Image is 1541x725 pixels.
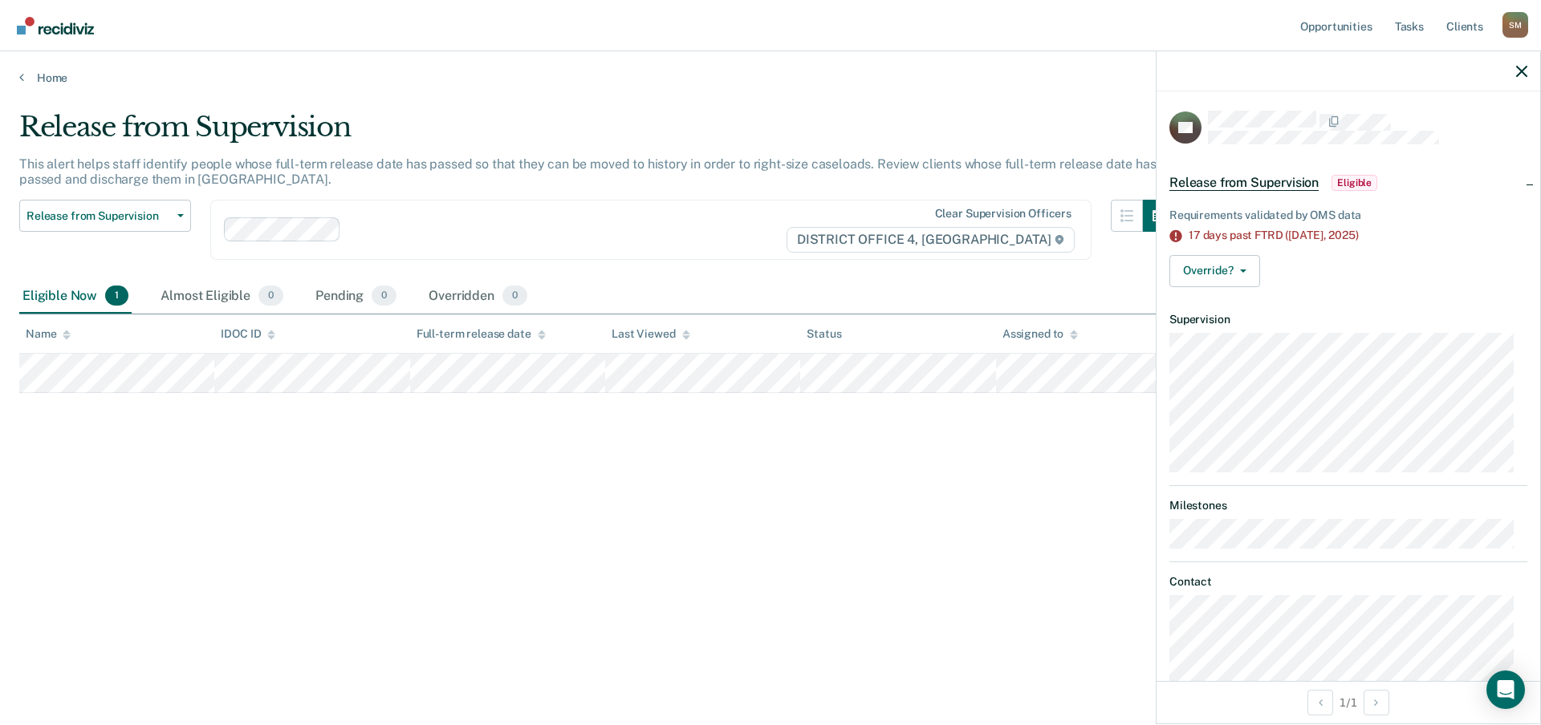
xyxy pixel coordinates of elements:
[1169,175,1319,191] span: Release from Supervision
[1169,575,1527,589] dt: Contact
[312,279,400,314] div: Pending
[1189,229,1527,242] div: 17 days past FTRD ([DATE],
[19,156,1156,187] p: This alert helps staff identify people whose full-term release date has passed so that they can b...
[19,111,1175,156] div: Release from Supervision
[1332,175,1377,191] span: Eligible
[1364,690,1389,715] button: Next Opportunity
[425,279,531,314] div: Overridden
[17,17,94,34] img: Recidiviz
[417,327,546,341] div: Full-term release date
[1169,499,1527,512] dt: Milestones
[1157,157,1540,209] div: Release from SupervisionEligible
[1002,327,1078,341] div: Assigned to
[1502,12,1528,38] div: S M
[221,327,275,341] div: IDOC ID
[1328,229,1358,241] span: 2025)
[807,327,841,341] div: Status
[612,327,689,341] div: Last Viewed
[372,286,396,306] span: 0
[787,227,1075,253] span: DISTRICT OFFICE 4, [GEOGRAPHIC_DATA]
[1169,313,1527,326] dt: Supervision
[19,71,1522,85] a: Home
[19,279,132,314] div: Eligible Now
[1169,255,1260,287] button: Override?
[1307,690,1333,715] button: Previous Opportunity
[502,286,527,306] span: 0
[26,327,71,341] div: Name
[157,279,287,314] div: Almost Eligible
[1486,670,1525,709] div: Open Intercom Messenger
[26,209,171,223] span: Release from Supervision
[1169,209,1527,222] div: Requirements validated by OMS data
[1502,12,1528,38] button: Profile dropdown button
[935,207,1071,221] div: Clear supervision officers
[1157,681,1540,723] div: 1 / 1
[258,286,283,306] span: 0
[105,286,128,306] span: 1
